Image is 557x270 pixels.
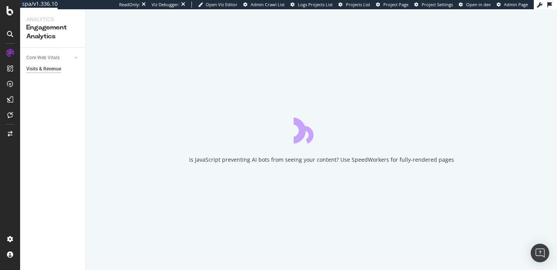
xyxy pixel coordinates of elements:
a: Core Web Vitals [26,54,72,62]
a: Open Viz Editor [198,2,237,8]
span: Project Page [383,2,408,7]
a: Admin Crawl List [243,2,285,8]
a: Projects List [338,2,370,8]
a: Project Settings [414,2,453,8]
span: Open Viz Editor [206,2,237,7]
span: Admin Crawl List [251,2,285,7]
div: Visits & Revenue [26,65,61,73]
a: Open in dev [459,2,491,8]
div: Core Web Vitals [26,54,60,62]
div: Analytics [26,15,79,23]
span: Project Settings [422,2,453,7]
a: Visits & Revenue [26,65,80,73]
div: Engagement Analytics [26,23,79,41]
a: Admin Page [497,2,528,8]
div: animation [294,116,349,144]
span: Admin Page [504,2,528,7]
div: Open Intercom Messenger [531,244,549,262]
div: ReadOnly: [119,2,140,8]
div: Viz Debugger: [152,2,179,8]
div: Is JavaScript preventing AI bots from seeing your content? Use SpeedWorkers for fully-rendered pages [189,156,454,164]
span: Logs Projects List [298,2,333,7]
span: Projects List [346,2,370,7]
a: Project Page [376,2,408,8]
span: Open in dev [466,2,491,7]
a: Logs Projects List [290,2,333,8]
